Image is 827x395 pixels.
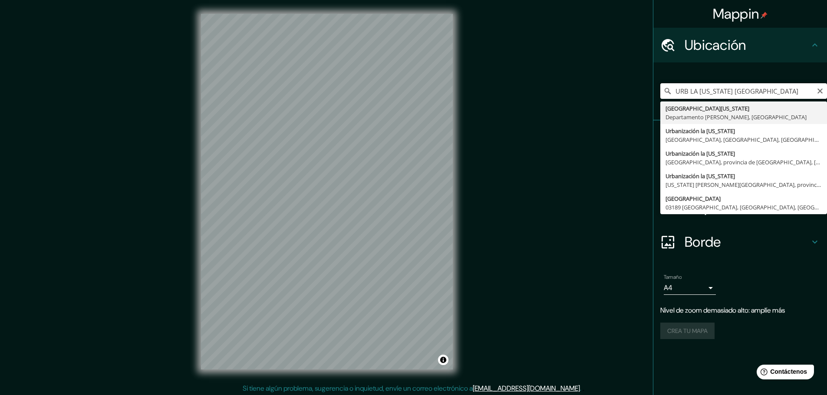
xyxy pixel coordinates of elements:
div: Borde [653,225,827,259]
div: Estilo [653,155,827,190]
font: . [583,383,584,393]
font: [GEOGRAPHIC_DATA][US_STATE] [666,104,749,112]
div: Patas [653,121,827,155]
iframe: Lanzador de widgets de ayuda [750,361,817,385]
a: [EMAIL_ADDRESS][DOMAIN_NAME] [473,384,580,393]
font: [GEOGRAPHIC_DATA] [666,195,721,202]
input: Elige tu ciudad o zona [660,83,827,99]
font: Tamaño [664,274,682,281]
font: Ubicación [685,36,746,54]
font: Urbanización la [US_STATE] [666,172,735,180]
font: Departamento [PERSON_NAME], [GEOGRAPHIC_DATA] [666,113,807,121]
font: Urbanización la [US_STATE] [666,150,735,157]
font: Nivel de zoom demasiado alto: amplíe más [660,306,785,315]
img: pin-icon.png [761,12,768,19]
font: . [581,383,583,393]
font: Urbanización la [US_STATE] [666,127,735,135]
button: Activar o desactivar atribución [438,355,448,365]
div: Ubicación [653,28,827,62]
canvas: Mapa [201,14,453,369]
font: Borde [685,233,721,251]
button: Claro [817,86,824,95]
div: Disposición [653,190,827,225]
font: . [580,384,581,393]
font: A4 [664,283,672,292]
font: Mappin [713,5,759,23]
font: Si tiene algún problema, sugerencia o inquietud, envíe un correo electrónico a [243,384,473,393]
div: A4 [664,281,716,295]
